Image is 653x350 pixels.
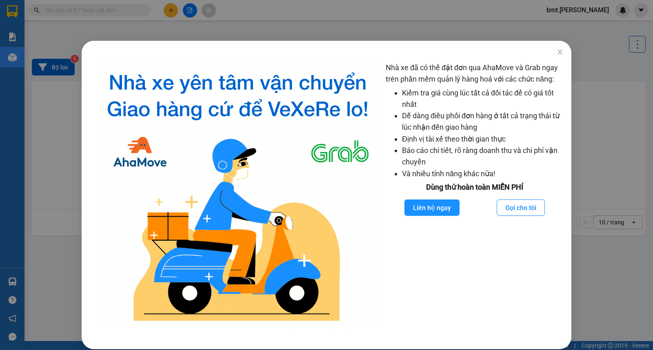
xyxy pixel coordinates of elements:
[557,49,563,55] span: close
[402,87,563,111] li: Kiểm tra giá cùng lúc tất cả đối tác để có giá tốt nhất
[96,62,379,329] img: logo
[386,62,563,329] div: Nhà xe đã có thể đặt đơn qua AhaMove và Grab ngay trên phần mềm quản lý hàng hoá với các chức năng:
[386,182,563,193] div: Dùng thử hoàn toàn MIỄN PHÍ
[402,133,563,145] li: Định vị tài xế theo thời gian thực
[402,168,563,179] li: Và nhiều tính năng khác nữa!
[402,145,563,168] li: Báo cáo chi tiết, rõ ràng doanh thu và chi phí vận chuyển
[505,203,536,213] span: Gọi cho tôi
[549,41,571,64] button: Close
[413,203,451,213] span: Liên hệ ngay
[497,199,545,216] button: Gọi cho tôi
[404,199,460,216] button: Liên hệ ngay
[402,110,563,133] li: Dễ dàng điều phối đơn hàng ở tất cả trạng thái từ lúc nhận đến giao hàng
